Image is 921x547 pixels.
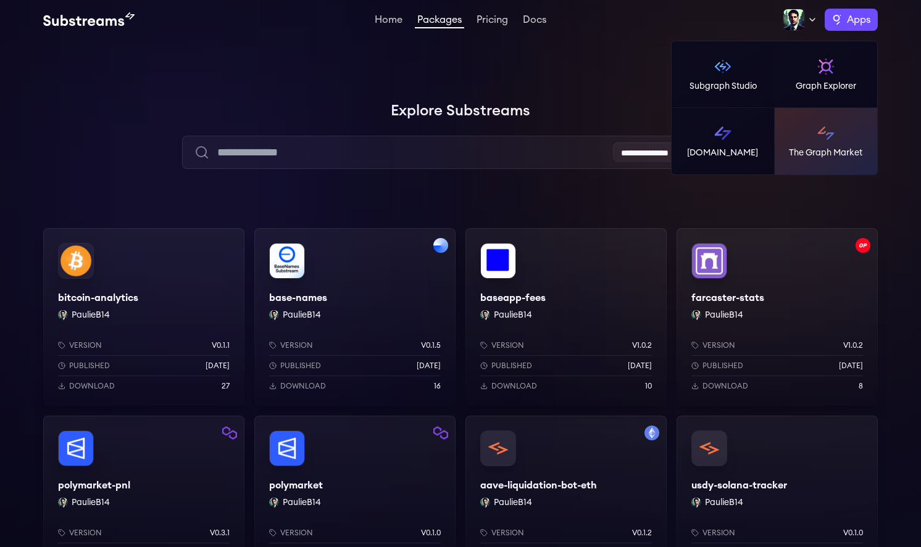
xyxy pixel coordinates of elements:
p: Version [491,340,524,350]
p: The Graph Market [789,147,862,159]
p: 27 [222,381,230,391]
p: 8 [859,381,863,391]
a: Docs [520,15,549,27]
img: Filter by optimism network [856,238,870,253]
p: Version [702,340,735,350]
p: 16 [434,381,441,391]
p: Download [702,381,748,391]
p: [DATE] [206,361,230,371]
p: Version [280,340,313,350]
p: Version [491,528,524,538]
img: Graph Explorer logo [816,57,836,76]
img: The Graph logo [832,15,842,25]
p: Download [491,381,537,391]
a: Filter by optimism networkfarcaster-statsfarcaster-statsPaulieB14 PaulieB14Versionv1.0.2Published... [677,228,878,406]
p: Download [69,381,115,391]
img: Substream's logo [43,12,135,27]
a: Filter by base networkbase-namesbase-namesPaulieB14 PaulieB14Versionv0.1.5Published[DATE]Download16 [254,228,456,406]
span: Apps [847,12,870,27]
p: Graph Explorer [796,80,856,93]
button: PaulieB14 [705,496,743,509]
a: Pricing [474,15,511,27]
p: 10 [645,381,652,391]
p: Download [280,381,326,391]
a: [DOMAIN_NAME] [672,108,775,175]
button: PaulieB14 [494,309,532,321]
p: Subgraph Studio [690,80,757,93]
button: PaulieB14 [283,496,321,509]
img: Subgraph Studio logo [713,57,733,76]
button: PaulieB14 [705,309,743,321]
p: Version [280,528,313,538]
img: Filter by base network [433,238,448,253]
p: Published [280,361,321,371]
h1: Explore Substreams [43,99,878,123]
p: v0.1.0 [421,528,441,538]
p: Published [491,361,532,371]
p: [DATE] [628,361,652,371]
button: PaulieB14 [72,496,110,509]
a: Home [372,15,405,27]
p: v0.3.1 [210,528,230,538]
p: Published [702,361,743,371]
button: PaulieB14 [283,309,321,321]
img: The Graph Market logo [816,123,836,143]
p: v0.1.2 [632,528,652,538]
p: [DATE] [839,361,863,371]
img: Filter by polygon network [433,426,448,440]
p: v0.1.5 [421,340,441,350]
button: PaulieB14 [494,496,532,509]
a: Graph Explorer [775,41,878,108]
p: [DOMAIN_NAME] [687,147,758,159]
a: The Graph Market [775,108,878,175]
p: Published [69,361,110,371]
p: Version [69,528,102,538]
button: PaulieB14 [72,309,110,321]
p: [DATE] [417,361,441,371]
img: Filter by polygon network [222,426,237,440]
p: Version [702,528,735,538]
img: Substreams logo [713,123,733,143]
a: Subgraph Studio [672,41,775,108]
img: Filter by mainnet network [644,426,659,440]
a: baseapp-feesbaseapp-feesPaulieB14 PaulieB14Versionv1.0.2Published[DATE]Download10 [465,228,667,406]
a: Packages [415,15,464,28]
img: Profile [783,9,805,31]
p: v0.1.0 [843,528,863,538]
p: v0.1.1 [212,340,230,350]
p: v1.0.2 [632,340,652,350]
a: bitcoin-analyticsbitcoin-analyticsPaulieB14 PaulieB14Versionv0.1.1Published[DATE]Download27 [43,228,244,406]
p: v1.0.2 [843,340,863,350]
p: Version [69,340,102,350]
